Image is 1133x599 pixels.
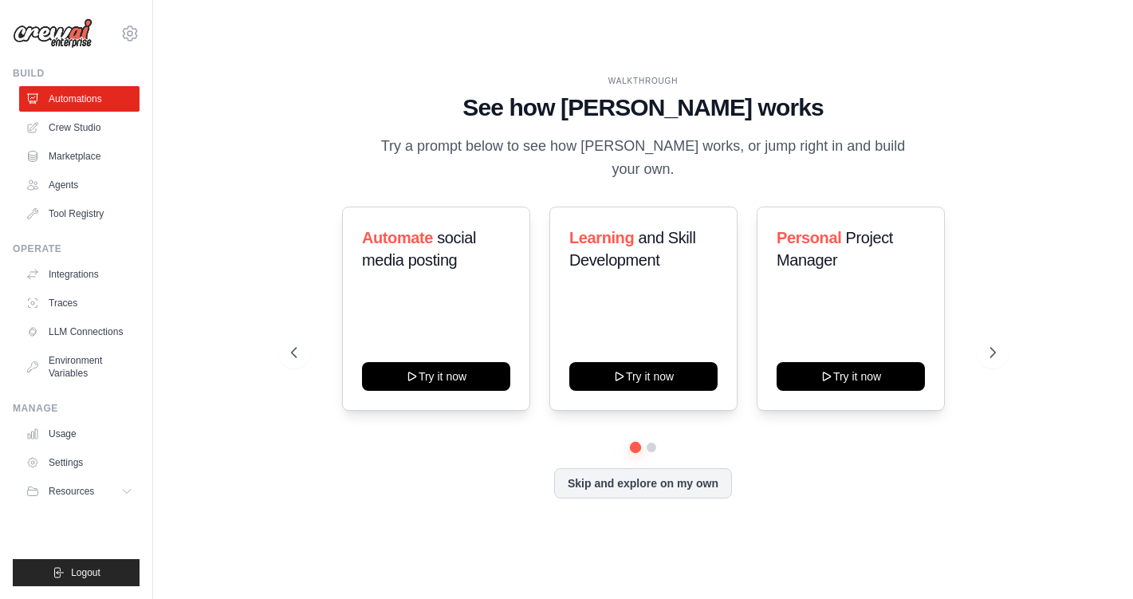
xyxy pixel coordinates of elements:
[19,319,140,345] a: LLM Connections
[569,362,718,391] button: Try it now
[777,229,841,246] span: Personal
[569,229,634,246] span: Learning
[19,290,140,316] a: Traces
[777,362,925,391] button: Try it now
[19,421,140,447] a: Usage
[291,93,996,122] h1: See how [PERSON_NAME] works
[19,144,140,169] a: Marketplace
[19,86,140,112] a: Automations
[13,67,140,80] div: Build
[569,229,695,269] span: and Skill Development
[291,75,996,87] div: WALKTHROUGH
[19,479,140,504] button: Resources
[71,566,100,579] span: Logout
[19,450,140,475] a: Settings
[13,559,140,586] button: Logout
[19,172,140,198] a: Agents
[13,18,92,49] img: Logo
[13,242,140,255] div: Operate
[362,362,510,391] button: Try it now
[362,229,433,246] span: Automate
[376,135,911,182] p: Try a prompt below to see how [PERSON_NAME] works, or jump right in and build your own.
[19,201,140,227] a: Tool Registry
[1053,522,1133,599] iframe: Chat Widget
[13,402,140,415] div: Manage
[49,485,94,498] span: Resources
[19,115,140,140] a: Crew Studio
[554,468,732,499] button: Skip and explore on my own
[19,348,140,386] a: Environment Variables
[362,229,476,269] span: social media posting
[19,262,140,287] a: Integrations
[777,229,893,269] span: Project Manager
